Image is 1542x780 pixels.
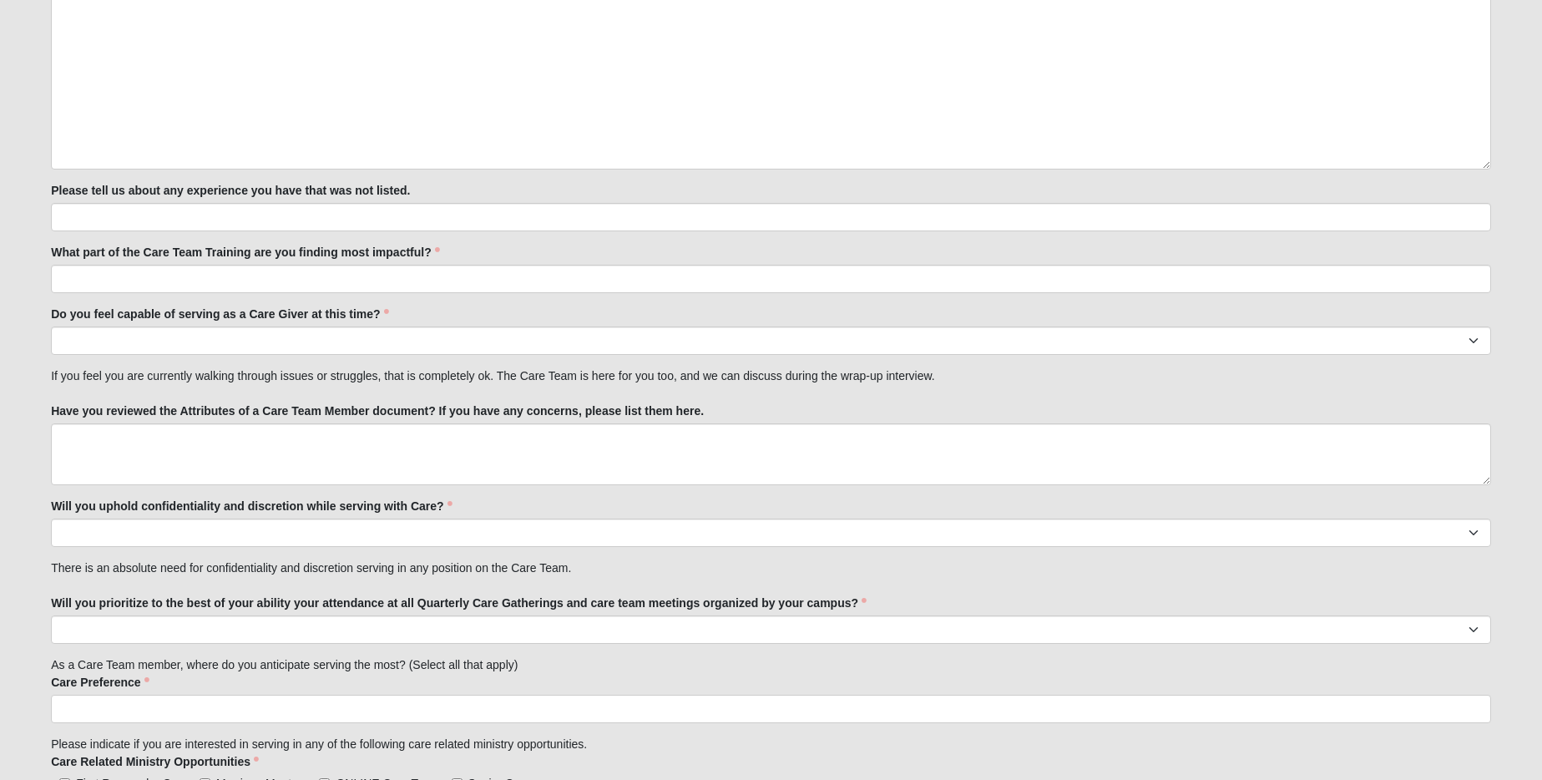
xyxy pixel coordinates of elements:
[51,595,867,611] label: Will you prioritize to the best of your ability your attendance at all Quarterly Care Gatherings ...
[51,182,410,199] label: Please tell us about any experience you have that was not listed.
[51,244,440,261] label: What part of the Care Team Training are you finding most impactful?
[51,674,149,691] label: Care Preference
[51,403,704,419] label: Have you reviewed the Attributes of a Care Team Member document? If you have any concerns, please...
[51,753,259,770] label: Care Related Ministry Opportunities
[51,306,388,322] label: Do you feel capable of serving as a Care Giver at this time?
[51,498,452,514] label: Will you uphold confidentiality and discretion while serving with Care?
